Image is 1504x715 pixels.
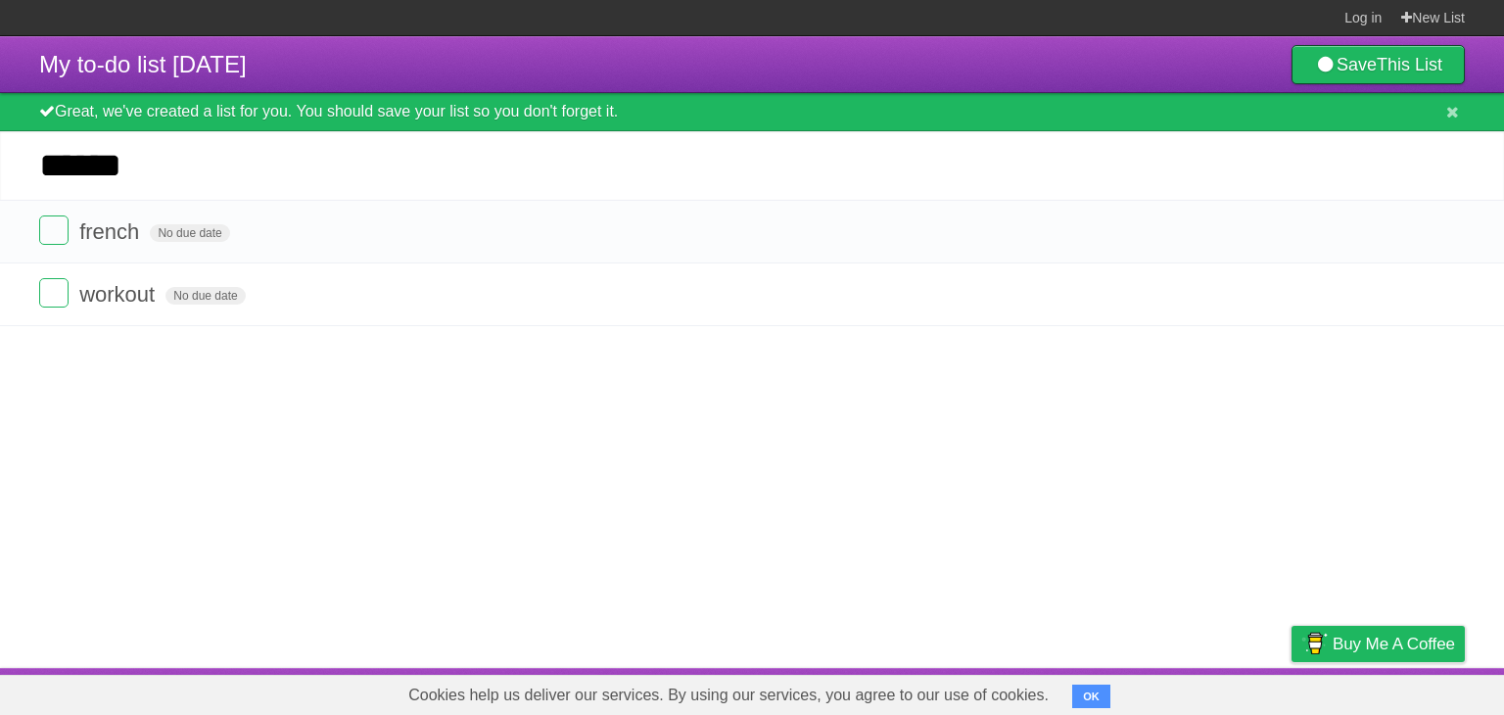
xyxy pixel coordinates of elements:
[1031,673,1072,710] a: About
[39,51,247,77] span: My to-do list [DATE]
[79,219,144,244] span: french
[1292,626,1465,662] a: Buy me a coffee
[1377,55,1442,74] b: This List
[1292,45,1465,84] a: SaveThis List
[1096,673,1175,710] a: Developers
[1341,673,1465,710] a: Suggest a feature
[79,282,160,307] span: workout
[1199,673,1243,710] a: Terms
[389,676,1068,715] span: Cookies help us deliver our services. By using our services, you agree to our use of cookies.
[39,215,69,245] label: Done
[150,224,229,242] span: No due date
[1266,673,1317,710] a: Privacy
[1333,627,1455,661] span: Buy me a coffee
[1301,627,1328,660] img: Buy me a coffee
[1072,685,1110,708] button: OK
[39,278,69,308] label: Done
[165,287,245,305] span: No due date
